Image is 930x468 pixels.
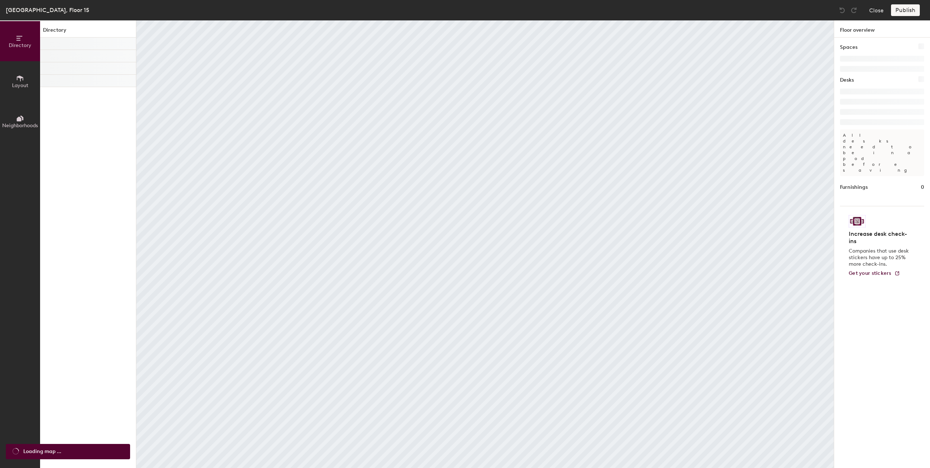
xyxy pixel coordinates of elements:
[12,82,28,89] span: Layout
[9,42,31,48] span: Directory
[850,7,857,14] img: Redo
[921,183,924,191] h1: 0
[840,43,857,51] h1: Spaces
[849,248,911,268] p: Companies that use desk stickers have up to 25% more check-ins.
[840,183,868,191] h1: Furnishings
[839,7,846,14] img: Undo
[849,215,865,227] img: Sticker logo
[840,129,924,176] p: All desks need to be in a pod before saving
[840,76,854,84] h1: Desks
[40,26,136,38] h1: Directory
[834,20,930,38] h1: Floor overview
[849,230,911,245] h4: Increase desk check-ins
[869,4,884,16] button: Close
[849,270,900,277] a: Get your stickers
[6,5,89,15] div: [GEOGRAPHIC_DATA], Floor 15
[2,122,38,129] span: Neighborhoods
[136,20,834,468] canvas: Map
[23,448,61,456] span: Loading map ...
[849,270,891,276] span: Get your stickers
